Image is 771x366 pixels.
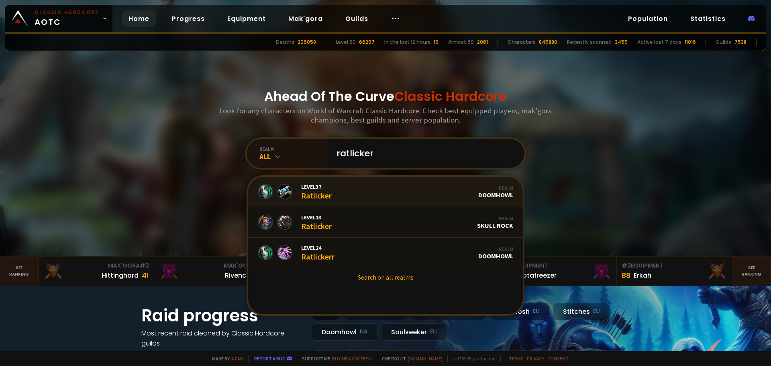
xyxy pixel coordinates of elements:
a: Search on all realms [248,268,523,286]
span: Made by [207,356,243,362]
span: Level 37 [301,183,332,190]
div: Notafreezer [518,270,557,280]
div: Ratlickerr [301,244,335,262]
a: Statistics [684,10,732,27]
small: NA [360,328,368,336]
div: In the last 12 hours [384,39,430,46]
a: Level37RatlickerRealmDoomhowl [248,177,523,207]
a: Buy me a coffee [332,356,372,362]
div: Doomhowl [312,323,378,341]
span: Checkout [377,356,443,362]
div: Erkah [634,270,651,280]
div: Doomhowl [478,185,513,199]
div: Hittinghard [102,270,139,280]
span: # 3 [622,262,631,270]
div: 19 [434,39,439,46]
h1: Raid progress [141,303,302,328]
div: Characters [508,39,536,46]
small: Classic Hardcore [35,9,99,16]
small: EU [593,307,600,315]
div: Recently scanned [567,39,612,46]
div: Nek'Rosh [490,303,550,320]
a: Home [122,10,156,27]
a: Population [622,10,674,27]
a: #2Equipment88Notafreezer [501,257,617,286]
div: 3455 [615,39,628,46]
a: Classic HardcoreAOTC [5,5,112,32]
div: 11016 [685,39,696,46]
div: realm [259,146,327,152]
a: Mak'gora [282,10,329,27]
a: Consent [547,356,569,362]
div: Level 60 [336,39,356,46]
a: Equipment [221,10,272,27]
div: Mak'Gora [159,262,265,270]
a: Terms [509,356,524,362]
div: Active last 7 days [637,39,681,46]
small: EU [430,328,437,336]
div: Ratlicker [301,214,332,231]
span: v. d752d5 - production [447,356,496,362]
a: #3Equipment88Erkah [617,257,732,286]
div: Rivench [225,270,250,280]
small: EU [533,307,540,315]
span: AOTC [35,9,99,28]
a: [DOMAIN_NAME] [408,356,443,362]
div: Realm [478,246,513,252]
div: Almost 60 [448,39,474,46]
a: Mak'Gora#3Hittinghard41 [39,257,154,286]
div: Guilds [716,39,731,46]
input: Search a character... [332,139,515,168]
div: Soulseeker [381,323,447,341]
div: Stitches [553,303,610,320]
div: 206058 [298,39,316,46]
a: Report a bug [254,356,286,362]
h3: Look for any characters on World of Warcraft Classic Hardcore. Check best equipped players, mak'g... [216,106,555,125]
a: Mak'Gora#2Rivench100 [154,257,270,286]
span: # 3 [140,262,149,270]
a: Seeranking [732,257,771,286]
h4: Most recent raid cleaned by Classic Hardcore guilds [141,328,302,348]
div: Mak'Gora [43,262,149,270]
a: Level13RatlickerRealmSkull Rock [248,207,523,238]
div: All [259,152,327,161]
span: Classic Hardcore [394,87,507,105]
div: 41 [142,270,149,281]
a: Level24RatlickerrRealmDoomhowl [248,238,523,268]
a: Privacy [527,356,544,362]
span: Level 13 [301,214,332,221]
div: 845880 [539,39,557,46]
div: Skull Rock [477,215,513,229]
a: Progress [165,10,211,27]
div: 88 [622,270,630,281]
div: 66297 [359,39,375,46]
div: 7538 [734,39,747,46]
div: Realm [477,215,513,221]
span: Level 24 [301,244,335,251]
div: 2061 [477,39,488,46]
div: Equipment [622,262,727,270]
div: Equipment [506,262,612,270]
div: Deaths [276,39,294,46]
a: Guilds [339,10,375,27]
a: See all progress [141,349,194,358]
h1: Ahead Of The Curve [264,87,507,106]
div: Doomhowl [478,246,513,260]
div: Ratlicker [301,183,332,200]
div: Realm [478,185,513,191]
a: a fan [231,356,243,362]
span: Support me, [297,356,372,362]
